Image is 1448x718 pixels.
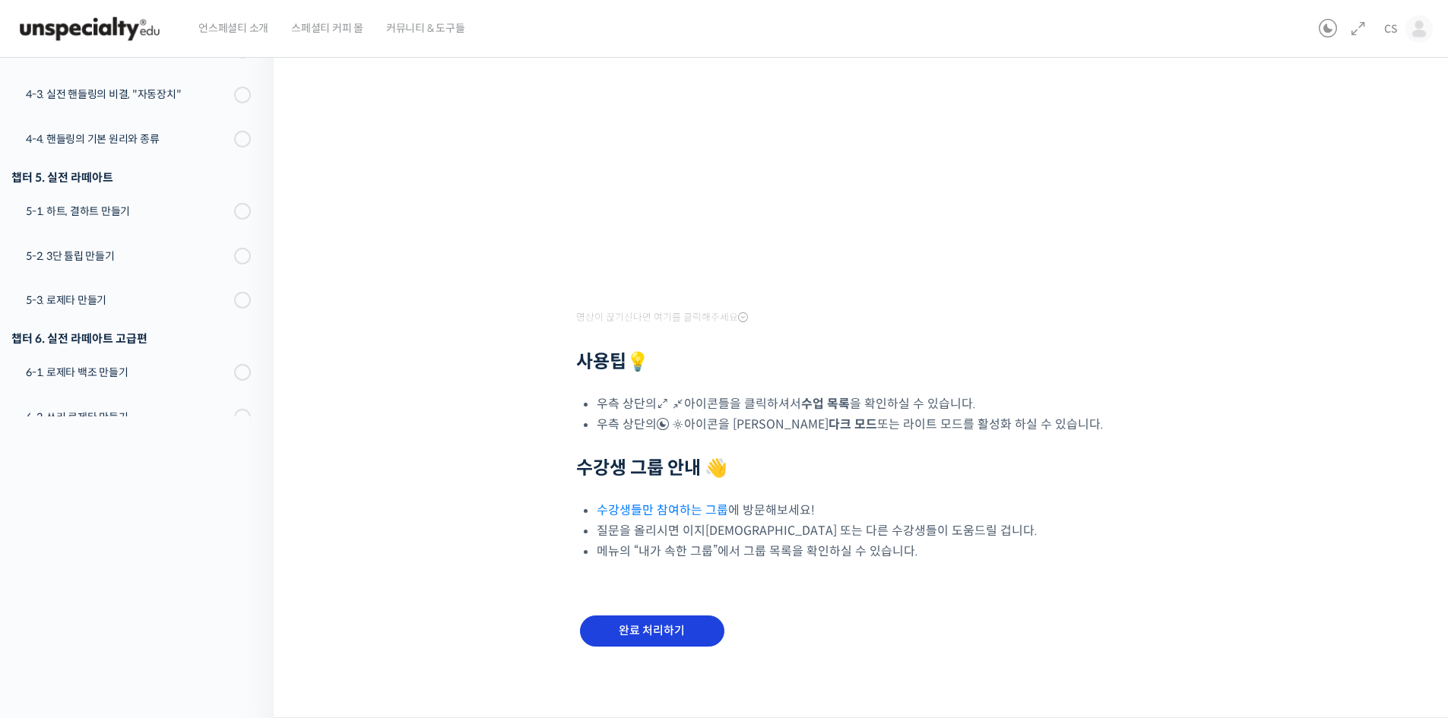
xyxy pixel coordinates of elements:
span: 대화 [139,505,157,517]
span: 설정 [235,504,253,517]
div: 5-3. 로제타 만들기 [26,292,230,308]
input: 완료 처리하기 [580,615,724,647]
div: 5-2. 3단 튤립 만들기 [26,248,230,264]
div: 4-4. 핸들링의 기본 원리와 종류 [26,131,230,147]
span: CS [1384,22,1398,36]
div: 챕터 6. 실전 라떼아트 고급편 [11,328,251,349]
strong: 💡 [626,350,649,373]
a: 수강생들만 참여하는 그룹 [597,502,728,518]
a: 홈 [5,482,100,520]
b: 수업 목록 [801,396,850,412]
div: 5-1. 하트, 결하트 만들기 [26,203,230,220]
li: 질문을 올리시면 이지[DEMOGRAPHIC_DATA] 또는 다른 수강생들이 도움드릴 겁니다. [597,520,1154,541]
a: 대화 [100,482,196,520]
li: 우측 상단의 아이콘을 [PERSON_NAME] 또는 라이트 모드를 활성화 하실 수 있습니다. [597,414,1154,435]
span: 영상이 끊기신다면 여기를 클릭해주세요 [576,312,748,324]
li: 메뉴의 “내가 속한 그룹”에서 그룹 목록을 확인하실 수 있습니다. [597,541,1154,561]
div: 4-3. 실전 핸들링의 비결, "자동장치" [26,86,230,103]
li: 에 방문해보세요! [597,500,1154,520]
div: 6-1. 로제타 백조 만들기 [26,364,230,381]
strong: 수강생 그룹 안내 👋 [576,457,727,479]
a: 설정 [196,482,292,520]
b: 다크 모드 [829,416,877,432]
strong: 사용팁 [576,350,649,373]
span: 홈 [48,504,57,517]
li: 우측 상단의 아이콘들을 클릭하셔서 을 확인하실 수 있습니다. [597,394,1154,414]
div: 6-2. 쓰리 로제타 만들기 [26,409,230,425]
div: 챕터 5. 실전 라떼아트 [11,167,251,188]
